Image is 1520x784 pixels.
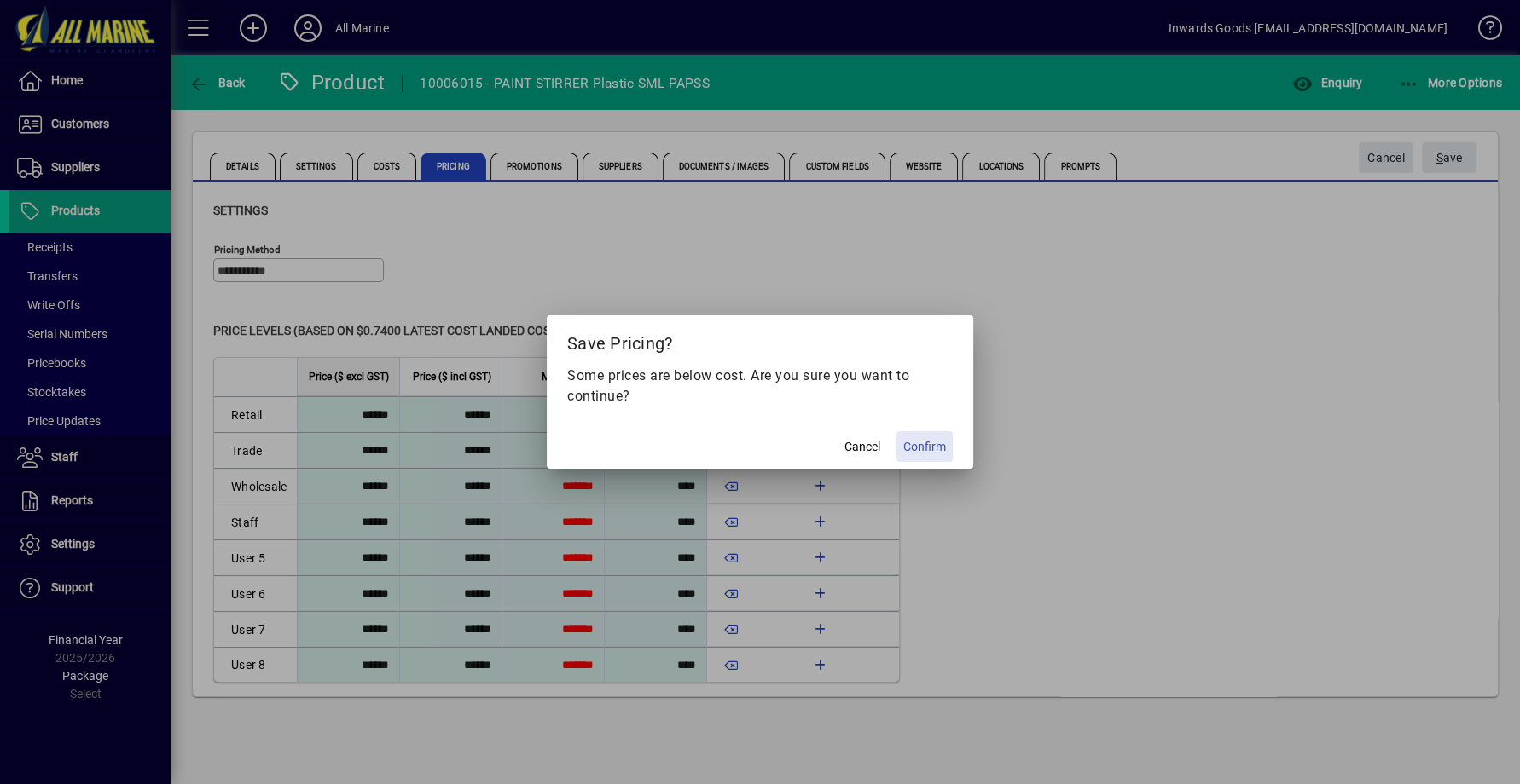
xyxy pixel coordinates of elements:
button: Cancel [835,431,890,462]
span: Confirm [903,438,946,456]
p: Some prices are below cost. Are you sure you want to continue? [567,366,953,406]
h2: Save Pricing? [547,315,973,365]
span: Cancel [844,438,880,456]
button: Confirm [896,431,953,462]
